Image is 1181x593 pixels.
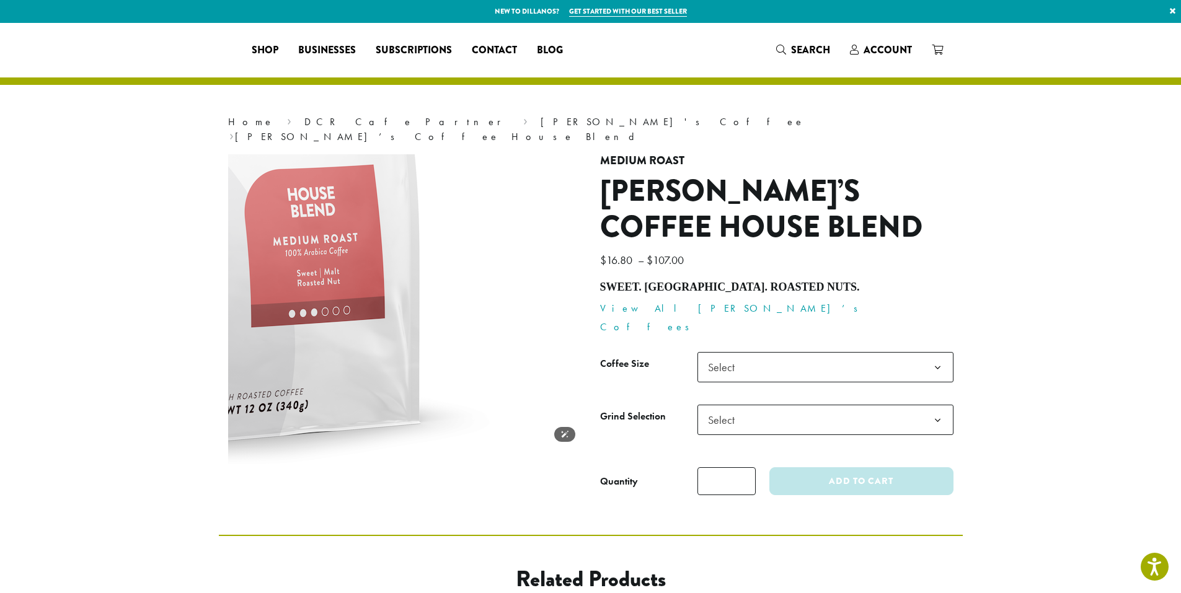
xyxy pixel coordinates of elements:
[600,174,953,245] h1: [PERSON_NAME]’s Coffee House Blend
[600,302,866,333] a: View All [PERSON_NAME]’s Coffees
[600,408,697,426] label: Grind Selection
[472,43,517,58] span: Contact
[703,408,747,432] span: Select
[229,125,234,144] span: ›
[769,467,953,495] button: Add to cart
[697,405,953,435] span: Select
[697,467,756,495] input: Product quantity
[537,43,563,58] span: Blog
[376,43,452,58] span: Subscriptions
[304,115,510,128] a: DCR Cafe Partner
[228,115,953,144] nav: Breadcrumb
[600,474,638,489] div: Quantity
[242,40,288,60] a: Shop
[697,352,953,382] span: Select
[319,566,863,592] h2: Related products
[766,40,840,60] a: Search
[287,110,291,130] span: ›
[600,154,953,168] h4: Medium Roast
[600,253,606,267] span: $
[298,43,356,58] span: Businesses
[791,43,830,57] span: Search
[600,253,635,267] bdi: 16.80
[703,355,747,379] span: Select
[541,115,805,128] a: [PERSON_NAME]'s Coffee
[638,253,644,267] span: –
[647,253,653,267] span: $
[228,115,274,128] a: Home
[864,43,912,57] span: Account
[600,355,697,373] label: Coffee Size
[252,43,278,58] span: Shop
[600,281,953,294] h4: Sweet. [GEOGRAPHIC_DATA]. Roasted nuts.
[523,110,528,130] span: ›
[647,253,687,267] bdi: 107.00
[569,6,687,17] a: Get started with our best seller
